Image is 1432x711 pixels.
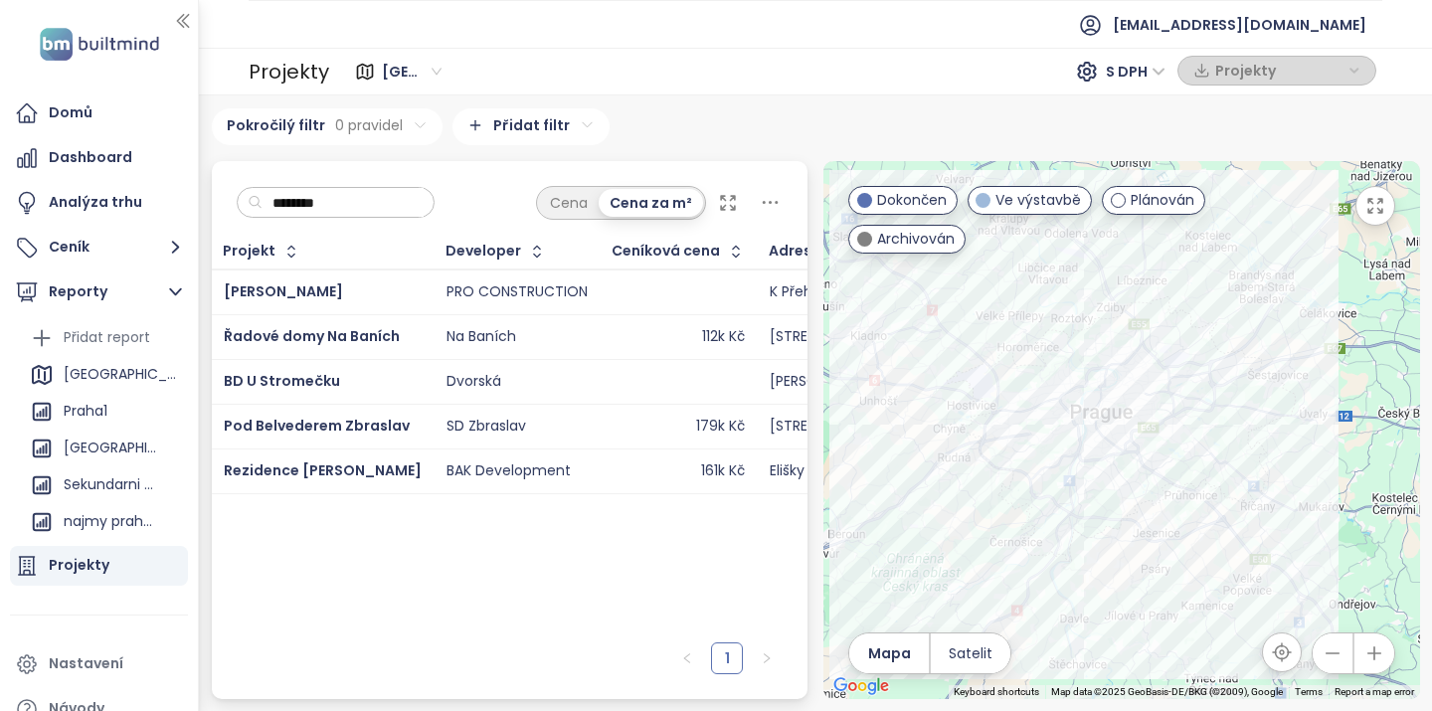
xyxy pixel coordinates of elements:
[49,100,92,125] div: Domů
[702,328,745,346] div: 112k Kč
[599,189,703,217] div: Cena za m²
[10,228,188,267] button: Ceník
[1106,57,1165,87] span: S DPH
[671,642,703,674] li: Předchozí strana
[224,326,400,346] a: Řadové domy Na Baních
[949,642,992,664] span: Satelit
[25,359,183,391] div: [GEOGRAPHIC_DATA]
[446,245,521,258] div: Developer
[751,642,783,674] button: right
[770,373,1174,391] div: [PERSON_NAME] 428, 156 00 Zbraslav, [GEOGRAPHIC_DATA]
[868,642,911,664] span: Mapa
[64,509,158,534] div: najmy praha 1
[612,245,720,258] div: Ceníková cena
[751,642,783,674] li: Následující strana
[712,643,742,673] a: 1
[10,272,188,312] button: Reporty
[849,633,929,673] button: Mapa
[452,108,610,145] div: Přidat filtr
[25,396,183,428] div: Praha1
[64,436,158,460] div: [GEOGRAPHIC_DATA]
[224,281,343,301] a: [PERSON_NAME]
[681,652,693,664] span: left
[1215,56,1343,86] span: Projekty
[224,416,410,436] a: Pod Belvederem Zbraslav
[10,138,188,178] a: Dashboard
[223,245,275,258] div: Projekt
[770,462,937,480] div: Elišky [STREET_ADDRESS]
[64,362,178,387] div: [GEOGRAPHIC_DATA]
[64,399,107,424] div: Praha1
[25,506,183,538] div: najmy praha 1
[249,52,329,91] div: Projekty
[1113,1,1366,49] span: [EMAIL_ADDRESS][DOMAIN_NAME]
[1131,189,1194,211] span: Plánován
[49,553,109,578] div: Projekty
[447,462,571,480] div: BAK Development
[64,325,150,350] div: Přidat report
[671,642,703,674] button: left
[64,472,158,497] div: Sekundarni Praha
[10,546,188,586] a: Projekty
[769,245,821,258] div: Adresa
[25,469,183,501] div: Sekundarni Praha
[25,433,183,464] div: [GEOGRAPHIC_DATA]
[447,418,526,436] div: SD Zbraslav
[25,322,183,354] div: Přidat report
[212,108,443,145] div: Pokročilý filtr
[447,328,516,346] div: Na Baních
[539,189,599,217] div: Cena
[828,673,894,699] img: Google
[1335,686,1414,697] a: Report a map error
[696,418,745,436] div: 179k Kč
[954,685,1039,699] button: Keyboard shortcuts
[1051,686,1283,697] span: Map data ©2025 GeoBasis-DE/BKG (©2009), Google
[447,283,588,301] div: PRO CONSTRUCTION
[224,371,340,391] a: BD U Stromečku
[10,93,188,133] a: Domů
[995,189,1081,211] span: Ve výstavbě
[49,651,123,676] div: Nastavení
[1295,686,1323,697] a: Terms (opens in new tab)
[10,183,188,223] a: Analýza trhu
[877,228,955,250] span: Archivován
[701,462,745,480] div: 161k Kč
[382,57,442,87] span: Praha
[770,328,898,346] div: [STREET_ADDRESS]
[931,633,1010,673] button: Satelit
[828,673,894,699] a: Open this area in Google Maps (opens a new window)
[877,189,947,211] span: Dokončen
[49,190,142,215] div: Analýza trhu
[447,373,501,391] div: Dvorská
[761,652,773,664] span: right
[770,283,1273,301] div: K Přehradám 1156/1156, 156 00 [GEOGRAPHIC_DATA], [GEOGRAPHIC_DATA]
[10,644,188,684] a: Nastavení
[711,642,743,674] li: 1
[1188,56,1365,86] div: button
[770,418,898,436] div: [STREET_ADDRESS]
[49,145,132,170] div: Dashboard
[34,24,165,65] img: logo
[335,114,403,136] span: 0 pravidel
[224,460,422,480] a: Rezidence [PERSON_NAME]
